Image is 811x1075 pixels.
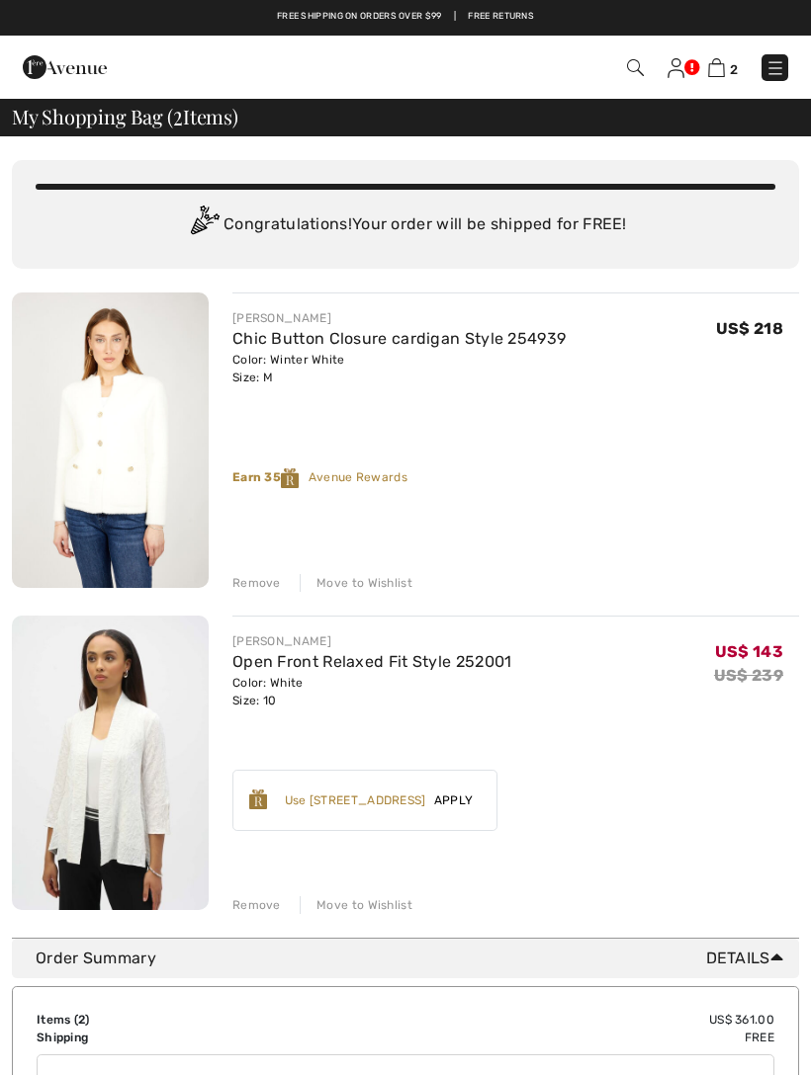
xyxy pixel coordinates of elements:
span: Apply [426,791,482,809]
div: Move to Wishlist [300,896,412,914]
span: Details [706,947,791,970]
img: My Info [668,58,684,78]
a: Open Front Relaxed Fit Style 252001 [232,652,512,671]
span: US$ 218 [716,319,783,338]
a: 2 [708,55,738,79]
img: Reward-Logo.svg [249,789,267,809]
span: 2 [78,1013,85,1027]
img: Menu [766,58,785,78]
div: Color: Winter White Size: M [232,351,566,386]
div: Avenue Rewards [232,468,799,488]
a: 1ère Avenue [23,56,107,75]
a: Free shipping on orders over $99 [277,10,442,24]
td: Items ( ) [37,1011,307,1029]
img: Shopping Bag [708,58,725,77]
span: 2 [730,62,738,77]
div: Use [STREET_ADDRESS] [285,791,426,809]
td: Shipping [37,1029,307,1046]
div: Remove [232,896,281,914]
s: US$ 239 [714,666,783,685]
img: Reward-Logo.svg [281,468,299,488]
strong: Earn 35 [232,470,309,484]
a: Free Returns [468,10,534,24]
div: [PERSON_NAME] [232,309,566,327]
span: My Shopping Bag ( Items) [12,107,238,126]
div: Order Summary [36,947,791,970]
span: | [454,10,456,24]
a: Chic Button Closure cardigan Style 254939 [232,329,566,348]
img: Chic Button Closure cardigan Style 254939 [12,292,209,588]
td: US$ 361.00 [307,1011,774,1029]
img: Congratulation2.svg [184,206,224,245]
img: Open Front Relaxed Fit Style 252001 [12,616,209,910]
div: Color: White Size: 10 [232,674,512,709]
div: Move to Wishlist [300,574,412,592]
img: Search [627,59,644,76]
div: Remove [232,574,281,592]
span: 2 [173,102,183,127]
span: US$ 143 [715,642,783,661]
div: Congratulations! Your order will be shipped for FREE! [36,206,775,245]
td: Free [307,1029,774,1046]
img: 1ère Avenue [23,47,107,87]
div: [PERSON_NAME] [232,632,512,650]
